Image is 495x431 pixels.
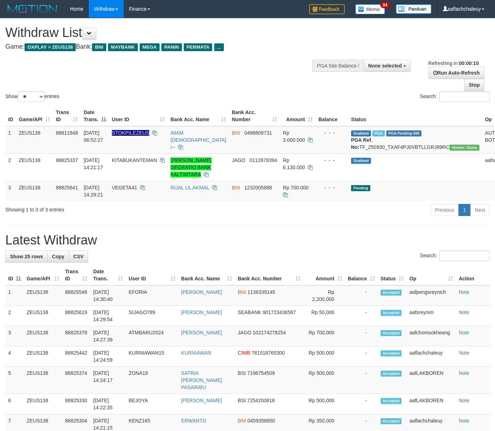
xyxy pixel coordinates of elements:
span: Rp 700.000 [283,185,308,190]
th: Bank Acc. Name: activate to sort column ascending [178,265,235,285]
span: BNI [232,130,240,136]
input: Search: [439,91,490,102]
a: IMAM [DEMOGRAPHIC_DATA] I-- [171,130,226,150]
td: ZEUS138 [16,126,53,154]
a: [PERSON_NAME] [181,289,222,295]
td: aafLAKBOREN [407,394,456,414]
h1: Withdraw List [5,26,323,40]
td: 3 [5,326,24,346]
span: Accepted [381,310,402,316]
span: BSI [238,398,246,403]
span: BNI [232,185,240,190]
td: ATMBARU2024 [126,326,178,346]
a: [PERSON_NAME] DEGRATIO BANK KALTIMTARA [171,157,211,177]
span: Nama rekening ada tanda titik/strip, harap diedit [112,130,150,136]
span: Show 25 rows [10,254,43,259]
a: Note [459,289,469,295]
td: 88825619 [62,306,90,326]
td: - [345,285,378,306]
td: ZEUS138 [24,306,62,326]
span: [DATE] 14:21:17 [84,157,103,170]
td: 88825548 [62,285,90,306]
td: ZEUS138 [16,153,53,181]
td: [DATE] 14:22:35 [90,394,126,414]
span: Grabbed [351,158,371,164]
span: Accepted [381,330,402,336]
label: Search: [420,91,490,102]
button: None selected [364,60,411,72]
span: VEGETA41 [112,185,137,190]
span: Copy 0459358850 to clipboard [247,418,275,424]
span: Marked by aafsreyleap [372,130,385,136]
a: Copy [47,250,69,263]
span: None selected [368,63,402,69]
td: 88825330 [62,394,90,414]
span: BNI [238,289,246,295]
span: Copy 1232005688 to clipboard [244,185,272,190]
td: aafpengsreynich [407,285,456,306]
td: [DATE] 14:29:54 [90,306,126,326]
span: 88811948 [56,130,78,136]
b: PGA Ref. No: [351,137,372,150]
div: - - - [318,157,345,164]
strong: 00:00:10 [459,60,479,66]
a: [PERSON_NAME] [181,309,222,315]
th: ID [5,106,16,126]
td: aafsreynim [407,306,456,326]
img: MOTION_logo.png [5,4,59,14]
th: Op: activate to sort column ascending [407,265,456,285]
a: [PERSON_NAME] [181,330,222,335]
input: Search: [439,250,490,261]
td: ZONA18 [126,367,178,394]
span: Accepted [381,290,402,296]
a: Show 25 rows [5,250,48,263]
span: JAGO [232,157,245,163]
a: Note [459,309,469,315]
td: 5 [5,367,24,394]
span: MEGA [140,43,160,51]
th: Game/API: activate to sort column ascending [16,106,53,126]
span: Refreshing in: [428,60,479,66]
span: Vendor URL: https://trx31.1velocity.biz [450,145,479,151]
td: aafchomsokheang [407,326,456,346]
h1: Latest Withdraw [5,233,490,247]
a: Note [459,330,469,335]
span: 34 [380,2,390,8]
span: [DATE] 14:29:21 [84,185,103,198]
td: ZEUS138 [24,285,62,306]
a: Note [459,350,469,356]
a: Next [470,204,490,216]
td: Rp 50,000 [303,306,345,326]
a: 1 [458,204,470,216]
img: Feedback.jpg [309,4,345,14]
th: Amount: activate to sort column ascending [280,106,316,126]
th: Balance [316,106,348,126]
img: Button%20Memo.svg [355,4,385,14]
td: ZEUS138 [24,367,62,394]
td: SIJAGO789 [126,306,178,326]
div: Showing 1 to 3 of 3 entries [5,203,201,213]
td: TF_250930_TXAF4PJ0VBTLLGRJ89RC [348,126,482,154]
td: Rp 2,200,000 [303,285,345,306]
th: Bank Acc. Number: activate to sort column ascending [229,106,280,126]
h4: Game: Bank: [5,43,323,50]
th: Bank Acc. Number: activate to sort column ascending [235,265,303,285]
td: ZEUS138 [16,181,53,201]
span: BNI [92,43,106,51]
a: SATRIA [PERSON_NAME] PASARIBU [181,370,222,390]
span: CIMB [238,350,250,356]
div: - - - [318,184,345,191]
td: 1 [5,126,16,154]
div: PGA Site Balance / [312,60,364,72]
span: JAGO [238,330,251,335]
span: Rp 3.000.000 [283,130,305,143]
img: panduan.png [396,4,431,14]
th: User ID: activate to sort column ascending [126,265,178,285]
span: Grabbed [351,130,371,136]
span: Copy 761518765300 to clipboard [252,350,285,356]
td: ZEUS138 [24,394,62,414]
span: Copy 7196754509 to clipboard [247,370,275,376]
td: [DATE] 14:27:39 [90,326,126,346]
th: Action [456,265,490,285]
span: Accepted [381,371,402,377]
